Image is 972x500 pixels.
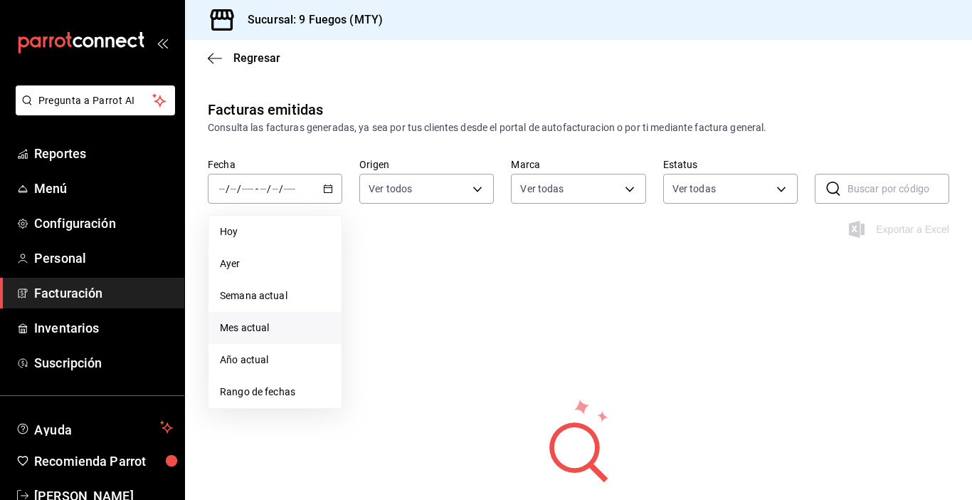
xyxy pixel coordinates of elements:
[520,182,564,196] span: Ver todas
[237,183,241,194] span: /
[220,321,330,335] span: Mes actual
[511,160,645,170] label: Marca
[272,183,279,194] input: --
[241,183,254,194] input: ----
[220,353,330,368] span: Año actual
[233,51,280,65] span: Regresar
[34,452,173,471] span: Recomienda Parrot
[220,385,330,400] span: Rango de fechas
[359,160,494,170] label: Origen
[208,120,949,135] div: Consulta las facturas generadas, ya sea por tus clientes desde el portal de autofacturacion o por...
[34,179,173,198] span: Menú
[226,183,230,194] span: /
[16,85,175,115] button: Pregunta a Parrot AI
[34,353,173,373] span: Suscripción
[218,183,226,194] input: --
[663,160,798,170] label: Estatus
[208,99,323,120] div: Facturas emitidas
[220,224,330,239] span: Hoy
[34,144,173,163] span: Reportes
[260,183,267,194] input: --
[236,11,383,28] h3: Sucursal: 9 Fuegos (MTY)
[34,249,173,268] span: Personal
[34,419,154,436] span: Ayuda
[38,93,153,108] span: Pregunta a Parrot AI
[847,175,949,203] input: Buscar por código
[220,288,330,303] span: Semana actual
[208,51,280,65] button: Regresar
[279,183,283,194] span: /
[230,183,237,194] input: --
[34,214,173,233] span: Configuración
[34,318,173,338] span: Inventarios
[267,183,271,194] span: /
[157,37,168,48] button: open_drawer_menu
[34,283,173,303] span: Facturación
[10,103,175,118] a: Pregunta a Parrot AI
[369,182,412,196] span: Ver todos
[672,182,716,196] span: Ver todas
[283,183,296,194] input: ----
[220,256,330,271] span: Ayer
[208,160,342,170] label: Fecha
[255,183,258,194] span: -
